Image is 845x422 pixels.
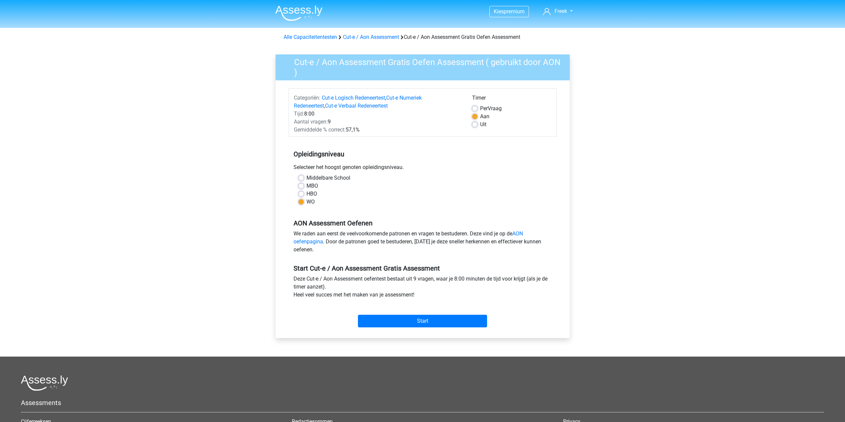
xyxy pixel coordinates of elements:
label: Vraag [480,105,502,113]
a: Freek [541,7,575,15]
img: Assessly logo [21,375,68,391]
label: Uit [480,121,486,128]
a: Kiespremium [490,7,529,16]
h5: Opleidingsniveau [294,147,552,161]
span: Categoriën: [294,95,320,101]
div: Selecteer het hoogst genoten opleidingsniveau. [289,163,557,174]
span: Kies [494,8,504,15]
span: Tijd: [294,111,304,117]
div: , , [289,94,467,110]
a: Cut-e / Aon Assessment [343,34,399,40]
span: Freek [554,8,567,14]
a: Cut-e Numeriek Redeneertest [294,95,422,109]
input: Start [358,315,487,327]
div: Deze Cut-e / Aon Assessment oefentest bestaat uit 9 vragen, waar je 8:00 minuten de tijd voor kri... [289,275,557,301]
span: Per [480,105,488,112]
label: MBO [306,182,318,190]
a: AON oefenpagina [294,230,523,245]
span: Gemiddelde % correct: [294,127,346,133]
div: 8:00 [289,110,467,118]
h5: AON Assessment Oefenen [294,219,552,227]
span: Aantal vragen: [294,119,328,125]
a: Cut-e Verbaal Redeneertest [325,103,388,109]
div: 9 [289,118,467,126]
label: Aan [480,113,489,121]
div: Cut-e / Aon Assessment Gratis Oefen Assessment [281,33,564,41]
a: Alle Capaciteitentesten [284,34,337,40]
div: Timer [472,94,551,105]
div: 57,1% [289,126,467,134]
h3: Cut-e / Aon Assessment Gratis Oefen Assessment ( gebruikt door AON ) [286,54,565,77]
label: Middelbare School [306,174,350,182]
h5: Assessments [21,399,824,407]
img: Assessly [275,5,322,21]
a: Cut-e Logisch Redeneertest [322,95,385,101]
div: We raden aan eerst de veelvoorkomende patronen en vragen te bestuderen. Deze vind je op de . Door... [289,230,557,256]
h5: Start Cut-e / Aon Assessment Gratis Assessment [294,264,552,272]
label: WO [306,198,315,206]
span: premium [504,8,525,15]
label: HBO [306,190,317,198]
